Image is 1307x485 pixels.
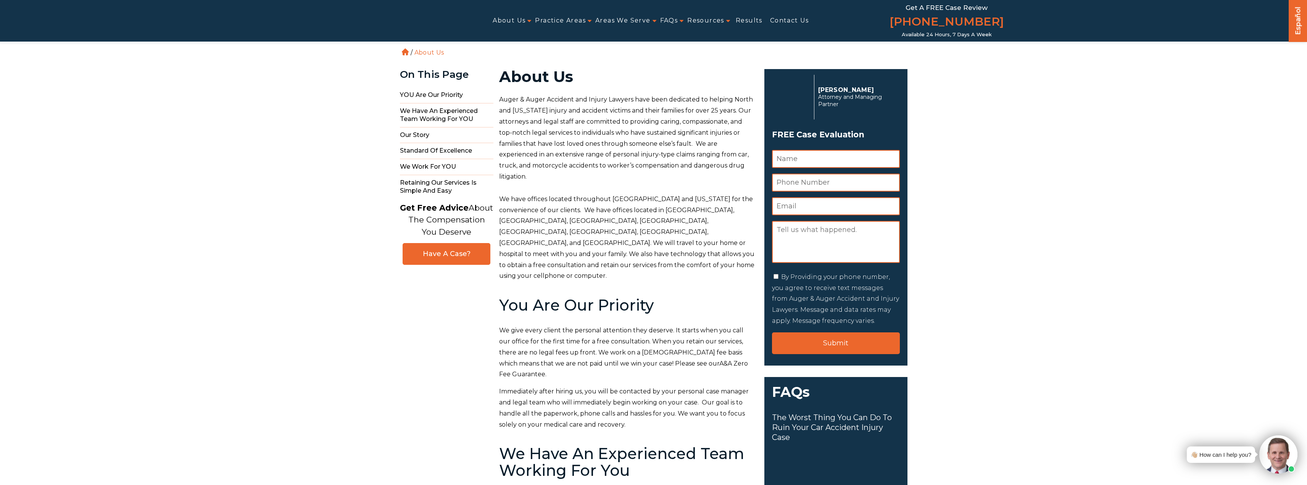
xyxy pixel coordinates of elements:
[292,11,413,30] img: Auger & Auger Accident and Injury Lawyers Logo
[818,86,896,93] p: [PERSON_NAME]
[772,78,810,116] img: Herbert Auger
[400,202,493,238] p: About The Compensation You Deserve
[499,96,753,180] span: Auger & Auger Accident and Injury Lawyers have been dedicated to helping North and [US_STATE] inj...
[403,243,490,265] a: Have A Case?
[400,203,469,213] strong: Get Free Advice
[1259,435,1297,474] img: Intaker widget Avatar
[499,327,743,367] span: We give every client the personal attention they deserve. It starts when you call our office for ...
[772,273,899,324] label: By Providing your phone number, you agree to receive text messages from Auger & Auger Accident an...
[400,69,493,80] div: On This Page
[499,195,754,280] span: We have offices located throughout [GEOGRAPHIC_DATA] and [US_STATE] for the convenience of our cl...
[400,87,493,103] span: YOU Are Our Priority
[736,12,762,29] a: Results
[493,12,525,29] a: About Us
[890,13,1004,32] a: [PHONE_NUMBER]
[499,296,654,314] b: You Are Our Priority
[772,150,900,168] input: Name
[499,69,755,84] h1: About Us
[772,174,900,192] input: Phone Number
[770,12,809,29] a: Contact Us
[772,197,900,215] input: Email
[818,93,896,108] span: Attorney and Managing Partner
[535,12,586,29] a: Practice Areas
[400,143,493,159] span: Standard of Excellence
[413,49,446,56] li: About Us
[764,377,907,413] h3: FAQs
[1191,450,1251,460] div: 👋🏼 How can I help you?
[906,4,988,11] span: Get a FREE Case Review
[402,48,409,55] a: Home
[499,388,749,428] span: Immediately after hiring us, you will be contacted by your personal case manager and legal team w...
[400,175,493,199] span: Retaining Our Services Is Simple and Easy
[772,127,900,142] h3: FREE Case Evaluation
[660,12,678,29] a: FAQs
[902,32,992,38] span: Available 24 Hours, 7 Days a Week
[772,332,900,354] input: Submit
[400,159,493,175] span: We Work For YOU
[400,103,493,127] span: We Have An Experienced Team Working For YOU
[595,12,651,29] a: Areas We Serve
[499,444,744,480] b: We Have An Experienced Team Working For You
[411,250,482,258] span: Have A Case?
[400,127,493,143] span: Our Story
[687,12,724,29] a: Resources
[772,412,900,442] h4: The Worst Thing You Can Do to Ruin Your Car Accident Injury Case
